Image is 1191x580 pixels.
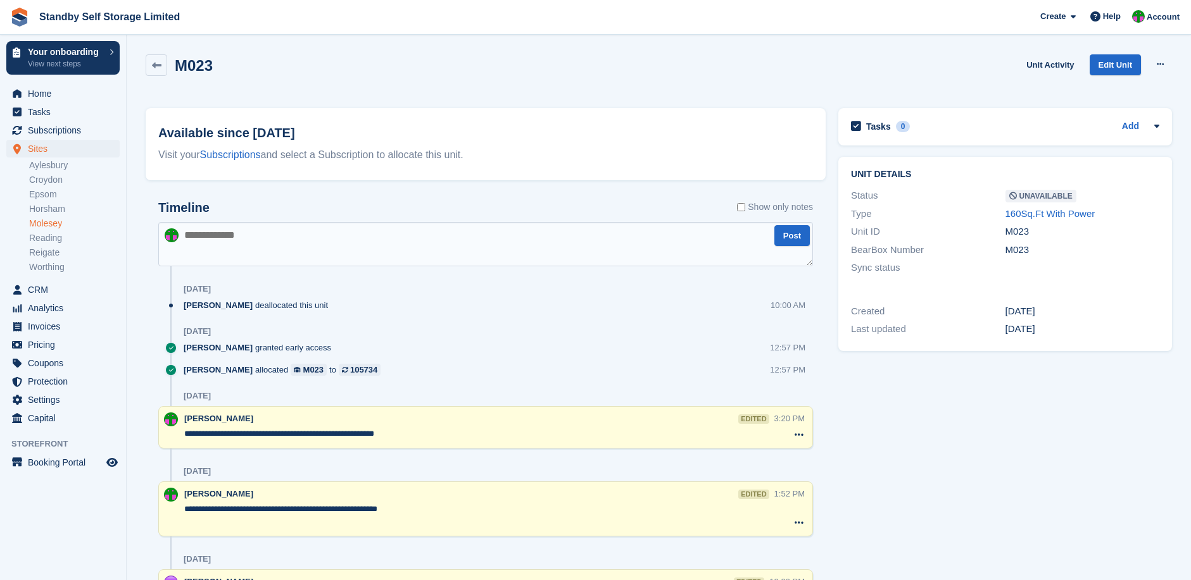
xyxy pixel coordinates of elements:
[1132,10,1145,23] img: Michelle Mustoe
[184,299,334,311] div: deallocated this unit
[184,364,387,376] div: allocated to
[738,490,769,499] div: edited
[6,318,120,335] a: menu
[175,57,213,74] h2: M023
[774,488,805,500] div: 1:52 PM
[28,318,104,335] span: Invoices
[28,103,104,121] span: Tasks
[34,6,185,27] a: Standby Self Storage Limited
[1103,10,1121,23] span: Help
[28,299,104,317] span: Analytics
[774,225,810,246] button: Post
[104,455,120,470] a: Preview store
[1005,208,1095,219] a: 160Sq.Ft With Power
[851,225,1005,239] div: Unit ID
[164,412,178,426] img: Michelle Mustoe
[158,147,813,163] div: Visit your and select a Subscription to allocate this unit.
[184,489,253,498] span: [PERSON_NAME]
[6,299,120,317] a: menu
[851,188,1005,203] div: Status
[866,121,891,132] h2: Tasks
[29,188,120,201] a: Epsom
[29,174,120,186] a: Croydon
[1005,304,1159,319] div: [DATE]
[158,123,813,142] h2: Available since [DATE]
[28,391,104,409] span: Settings
[6,409,120,427] a: menu
[28,121,104,139] span: Subscriptions
[1090,54,1141,75] a: Edit Unit
[28,336,104,354] span: Pricing
[1005,190,1076,202] span: Unavailable
[28,58,103,70] p: View next steps
[184,466,211,476] div: [DATE]
[1005,225,1159,239] div: M023
[184,391,211,401] div: [DATE]
[165,228,179,242] img: Michelle Mustoe
[6,103,120,121] a: menu
[6,85,120,102] a: menu
[28,47,103,56] p: Your onboarding
[184,554,211,564] div: [DATE]
[6,41,120,75] a: Your onboarding View next steps
[29,247,120,259] a: Reigate
[184,326,211,336] div: [DATE]
[29,218,120,230] a: Molesey
[6,391,120,409] a: menu
[158,201,210,215] h2: Timeline
[28,281,104,299] span: CRM
[29,261,120,273] a: Worthing
[6,454,120,471] a: menu
[28,85,104,102] span: Home
[737,201,813,214] label: Show only notes
[339,364,381,376] a: 105734
[737,201,745,214] input: Show only notes
[851,243,1005,257] div: BearBox Number
[184,364,253,376] span: [PERSON_NAME]
[1021,54,1079,75] a: Unit Activity
[184,342,253,354] span: [PERSON_NAME]
[184,299,253,311] span: [PERSON_NAME]
[29,232,120,244] a: Reading
[851,170,1159,180] h2: Unit details
[774,412,805,424] div: 3:20 PM
[6,140,120,157] a: menu
[28,454,104,471] span: Booking Portal
[11,438,126,450] span: Storefront
[6,354,120,372] a: menu
[851,261,1005,275] div: Sync status
[770,342,805,354] div: 12:57 PM
[1005,243,1159,257] div: M023
[6,373,120,390] a: menu
[851,322,1005,336] div: Last updated
[6,121,120,139] a: menu
[184,342,337,354] div: granted early access
[184,284,211,294] div: [DATE]
[350,364,377,376] div: 105734
[1147,11,1180,23] span: Account
[10,8,29,27] img: stora-icon-8386f47178a22dfd0bd8f6a31ec36ba5ce8667c1dd55bd0f319d3a0aa187defe.svg
[303,364,324,376] div: M023
[1005,322,1159,336] div: [DATE]
[28,409,104,427] span: Capital
[896,121,911,132] div: 0
[6,336,120,354] a: menu
[851,304,1005,319] div: Created
[1040,10,1066,23] span: Create
[1122,120,1139,134] a: Add
[164,488,178,502] img: Michelle Mustoe
[28,140,104,157] span: Sites
[28,354,104,372] span: Coupons
[851,207,1005,221] div: Type
[200,149,261,160] a: Subscriptions
[6,281,120,299] a: menu
[28,373,104,390] span: Protection
[184,414,253,423] span: [PERSON_NAME]
[29,159,120,171] a: Aylesbury
[771,299,805,311] div: 10:00 AM
[29,203,120,215] a: Horsham
[291,364,327,376] a: M023
[770,364,805,376] div: 12:57 PM
[738,414,769,424] div: edited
